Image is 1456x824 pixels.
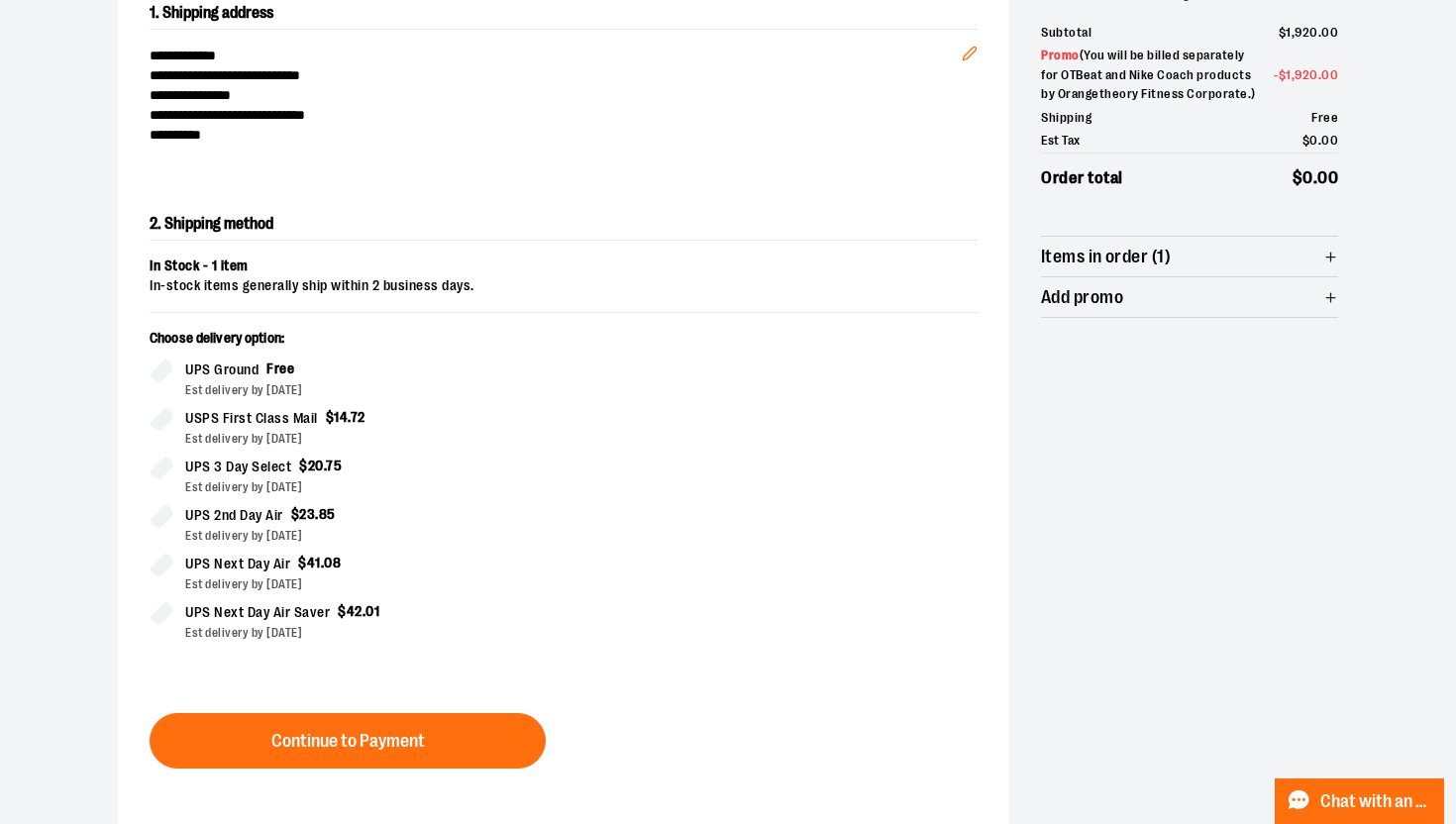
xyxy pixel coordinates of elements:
[299,506,315,522] span: 23
[185,553,290,575] span: UPS Next Day Air
[1321,25,1338,40] span: 00
[298,555,307,570] span: $
[324,555,341,570] span: 08
[1041,131,1081,151] span: Est Tax
[1041,165,1123,191] span: Order total
[150,713,546,769] button: Continue to Payment
[1318,133,1322,148] span: .
[1318,67,1322,82] span: .
[150,359,173,382] input: UPS GroundFreeEst delivery by [DATE]
[338,603,347,619] span: $
[1309,133,1318,148] span: 0
[150,208,978,241] h2: 2. Shipping method
[1279,67,1287,82] span: $
[185,624,548,642] div: Est delivery by [DATE]
[1320,792,1432,811] span: Chat with an Expert
[1041,23,1092,43] span: Subtotal
[1302,133,1310,148] span: $
[150,407,173,431] input: USPS First Class Mail$14.72Est delivery by [DATE]
[307,555,321,570] span: 41
[185,527,548,545] div: Est delivery by [DATE]
[291,506,300,522] span: $
[1321,133,1338,148] span: 00
[351,409,365,425] span: 72
[1286,25,1292,40] span: 1
[150,456,173,479] input: UPS 3 Day Select$20.75Est delivery by [DATE]
[185,456,291,478] span: UPS 3 Day Select
[348,409,351,425] span: .
[150,276,978,296] div: In-stock items generally ship within 2 business days.
[1041,248,1171,266] span: Items in order (1)
[334,409,348,425] span: 14
[321,555,325,570] span: .
[1041,237,1338,276] button: Items in order (1)
[1274,65,1338,85] span: -
[1279,25,1287,40] span: $
[266,360,294,376] span: Free
[1311,110,1338,125] span: Free
[185,407,318,430] span: USPS First Class Mail
[1292,25,1296,40] span: ,
[1041,48,1256,101] span: ( You will be billed separately for OTBeat and Nike Coach products by Orangetheory Fitness Corpor...
[185,430,548,448] div: Est delivery by [DATE]
[271,732,425,751] span: Continue to Payment
[1321,67,1338,82] span: 00
[315,506,319,522] span: .
[185,575,548,593] div: Est delivery by [DATE]
[1275,778,1445,824] button: Chat with an Expert
[1295,25,1318,40] span: 920
[299,458,308,473] span: $
[1302,168,1313,187] span: 0
[326,458,342,473] span: 75
[150,553,173,576] input: UPS Next Day Air$41.08Est delivery by [DATE]
[1317,168,1338,187] span: 00
[1295,67,1318,82] span: 920
[308,458,324,473] span: 20
[1041,48,1080,62] span: Promo
[1041,108,1092,128] span: Shipping
[150,257,978,276] div: In Stock - 1 item
[319,506,336,522] span: 85
[1041,277,1338,317] button: Add promo
[347,603,363,619] span: 42
[1286,67,1292,82] span: 1
[1313,168,1318,187] span: .
[324,458,327,473] span: .
[185,601,330,624] span: UPS Next Day Air Saver
[185,381,548,399] div: Est delivery by [DATE]
[946,14,993,83] button: Edit
[150,329,548,359] p: Choose delivery option:
[326,409,335,425] span: $
[1292,67,1296,82] span: ,
[185,478,548,496] div: Est delivery by [DATE]
[363,603,366,619] span: .
[185,359,259,381] span: UPS Ground
[150,504,173,528] input: UPS 2nd Day Air$23.85Est delivery by [DATE]
[365,603,379,619] span: 01
[1318,25,1322,40] span: .
[1041,288,1123,307] span: Add promo
[1293,168,1303,187] span: $
[185,504,283,527] span: UPS 2nd Day Air
[150,601,173,625] input: UPS Next Day Air Saver$42.01Est delivery by [DATE]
